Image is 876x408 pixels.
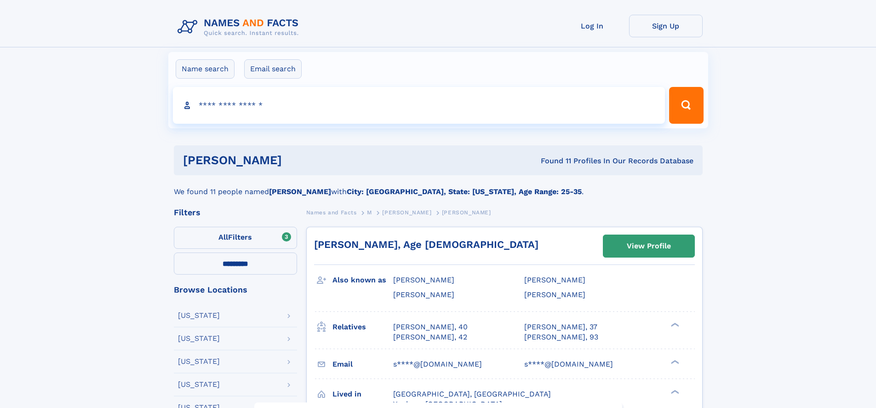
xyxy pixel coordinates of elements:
[244,59,302,79] label: Email search
[411,156,693,166] div: Found 11 Profiles In Our Records Database
[603,235,694,257] a: View Profile
[269,187,331,196] b: [PERSON_NAME]
[524,290,585,299] span: [PERSON_NAME]
[524,322,597,332] a: [PERSON_NAME], 37
[524,276,585,284] span: [PERSON_NAME]
[367,207,372,218] a: M
[314,239,538,250] a: [PERSON_NAME], Age [DEMOGRAPHIC_DATA]
[555,15,629,37] a: Log In
[332,386,393,402] h3: Lived in
[393,290,454,299] span: [PERSON_NAME]
[393,332,467,342] a: [PERSON_NAME], 42
[178,381,220,388] div: [US_STATE]
[173,87,665,124] input: search input
[174,175,703,197] div: We found 11 people named with .
[367,209,372,216] span: M
[178,312,220,319] div: [US_STATE]
[669,87,703,124] button: Search Button
[382,209,431,216] span: [PERSON_NAME]
[183,155,412,166] h1: [PERSON_NAME]
[627,236,671,257] div: View Profile
[174,227,297,249] label: Filters
[382,207,431,218] a: [PERSON_NAME]
[393,276,454,284] span: [PERSON_NAME]
[669,359,680,365] div: ❯
[332,272,393,288] h3: Also known as
[524,332,598,342] a: [PERSON_NAME], 93
[176,59,235,79] label: Name search
[178,358,220,365] div: [US_STATE]
[442,209,491,216] span: [PERSON_NAME]
[347,187,582,196] b: City: [GEOGRAPHIC_DATA], State: [US_STATE], Age Range: 25-35
[306,207,357,218] a: Names and Facts
[174,208,297,217] div: Filters
[174,286,297,294] div: Browse Locations
[669,322,680,328] div: ❯
[332,319,393,335] h3: Relatives
[393,322,468,332] a: [PERSON_NAME], 40
[629,15,703,37] a: Sign Up
[669,389,680,395] div: ❯
[332,356,393,372] h3: Email
[393,390,551,398] span: [GEOGRAPHIC_DATA], [GEOGRAPHIC_DATA]
[174,15,306,40] img: Logo Names and Facts
[178,335,220,342] div: [US_STATE]
[218,233,228,241] span: All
